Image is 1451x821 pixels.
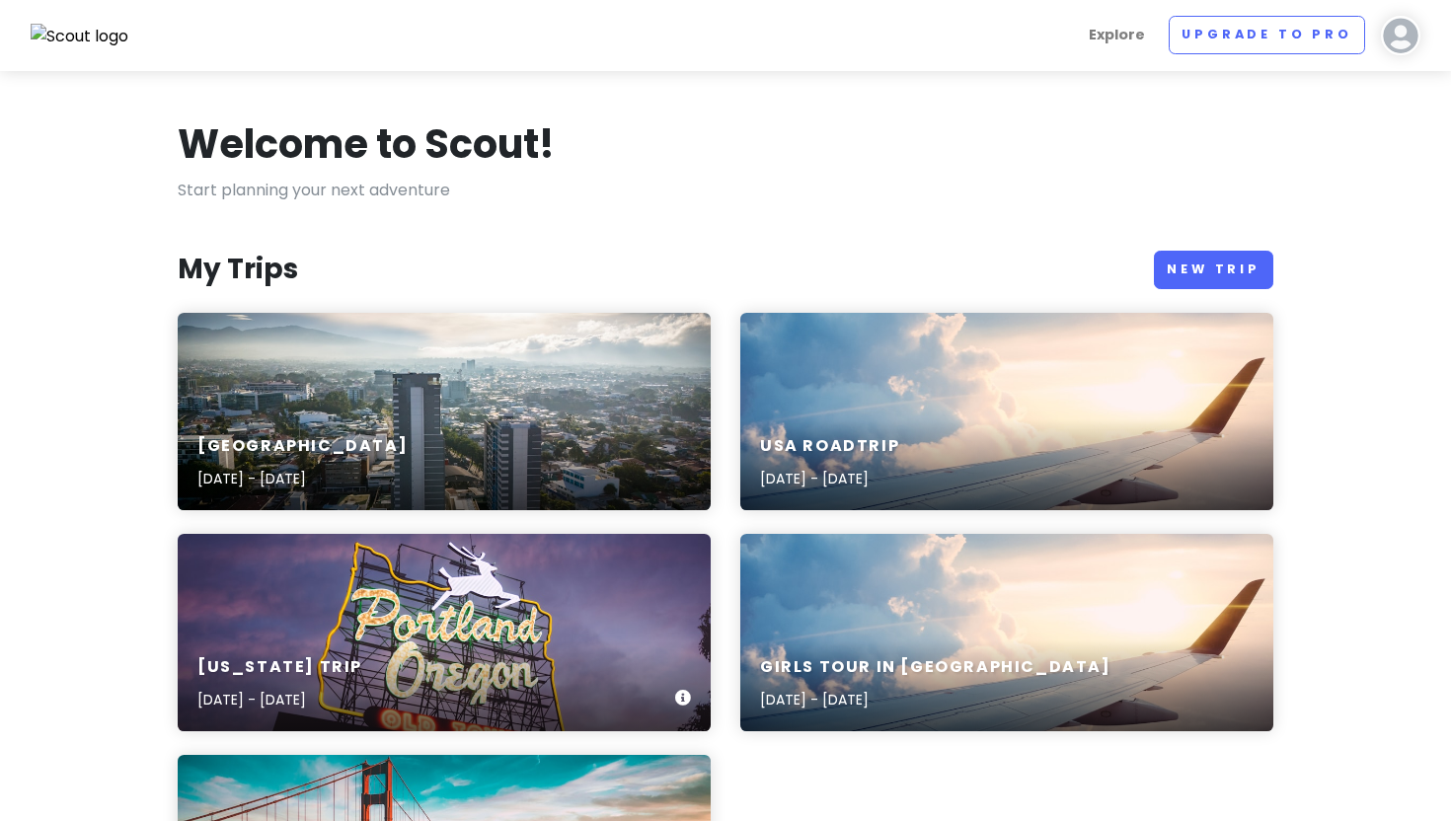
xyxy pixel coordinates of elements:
h1: Welcome to Scout! [178,118,555,170]
h6: [GEOGRAPHIC_DATA] [197,436,408,457]
img: User profile [1381,16,1420,55]
p: [DATE] - [DATE] [760,689,1111,710]
h3: My Trips [178,252,298,287]
p: [DATE] - [DATE] [197,689,362,710]
h6: [US_STATE] Trip [197,657,362,678]
img: Scout logo [31,24,129,49]
a: aerial photography of airlinerUSA Roadtrip[DATE] - [DATE] [740,313,1273,510]
h6: USA Roadtrip [760,436,899,457]
p: [DATE] - [DATE] [197,468,408,489]
a: a view of a city with tall buildings[GEOGRAPHIC_DATA][DATE] - [DATE] [178,313,711,510]
p: Start planning your next adventure [178,178,1273,203]
a: Upgrade to Pro [1169,16,1365,54]
a: New Trip [1154,251,1273,289]
a: Portland Oregon Old Town neon signage during night time[US_STATE] Trip[DATE] - [DATE] [178,534,711,731]
p: [DATE] - [DATE] [760,468,899,489]
a: aerial photography of airlinerGirls tour in [GEOGRAPHIC_DATA][DATE] - [DATE] [740,534,1273,731]
a: Explore [1081,16,1153,54]
h6: Girls tour in [GEOGRAPHIC_DATA] [760,657,1111,678]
